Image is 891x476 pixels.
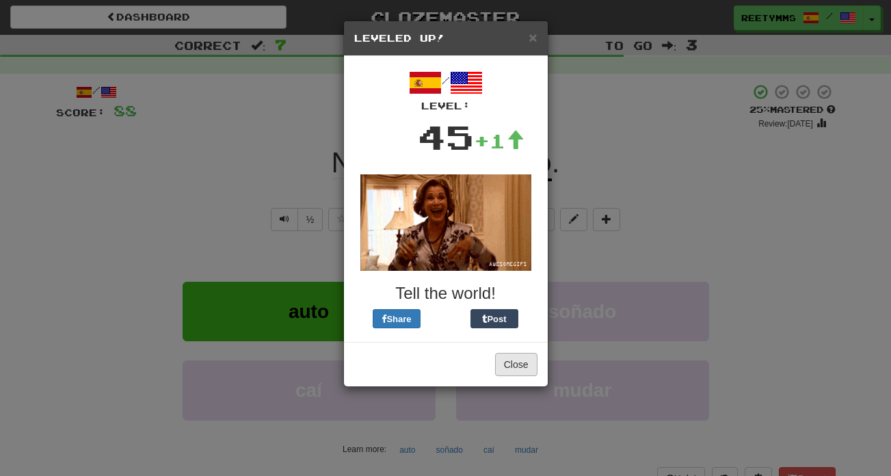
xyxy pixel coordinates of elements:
[354,31,537,45] h5: Leveled Up!
[360,174,531,271] img: lucille-bluth-8f3fd88a9e1d39ebd4dcae2a3c7398930b7aef404e756e0a294bf35c6fedb1b1.gif
[529,29,537,45] span: ×
[529,30,537,44] button: Close
[421,309,470,328] iframe: X Post Button
[354,99,537,113] div: Level:
[418,113,474,161] div: 45
[373,309,421,328] button: Share
[495,353,537,376] button: Close
[470,309,518,328] button: Post
[354,285,537,302] h3: Tell the world!
[354,66,537,113] div: /
[474,127,524,155] div: +1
